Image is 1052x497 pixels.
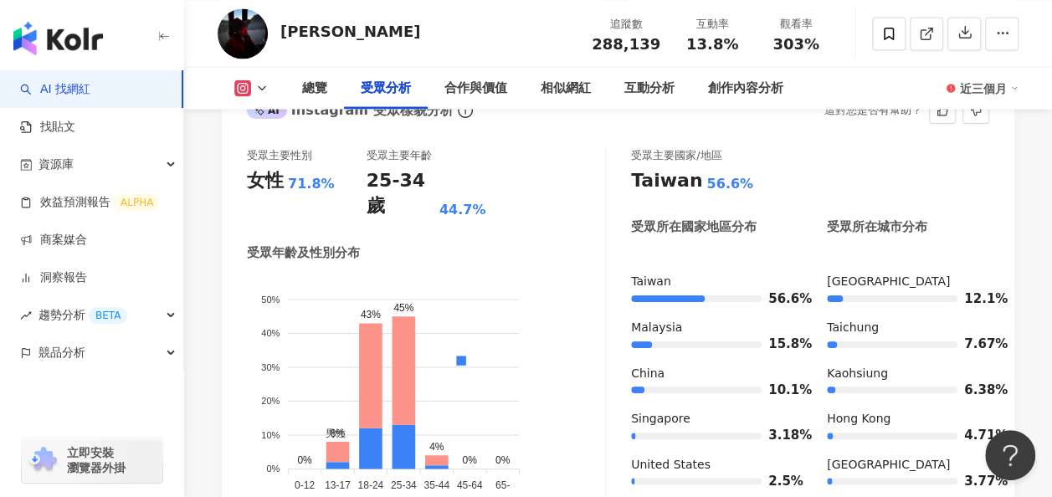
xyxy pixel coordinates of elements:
[768,338,793,351] span: 15.8%
[631,218,757,236] div: 受眾所在國家地區分布
[22,438,162,483] a: chrome extension立即安裝 瀏覽器外掛
[20,81,90,98] a: searchAI 找網紅
[20,119,75,136] a: 找貼文
[261,328,280,338] tspan: 40%
[20,194,160,211] a: 效益預測報告ALPHA
[495,479,510,491] tspan: 65-
[624,78,675,98] div: 互動分析
[960,74,1019,101] div: 近三個月
[457,479,483,491] tspan: 45-64
[964,475,989,488] span: 3.77%
[367,148,432,163] div: 受眾主要年齡
[631,274,793,290] div: Taiwan
[824,98,922,123] div: 這對您是否有幫助？
[247,148,312,163] div: 受眾主要性別
[827,218,927,236] div: 受眾所在城市分布
[631,457,793,474] div: United States
[964,338,989,351] span: 7.67%
[302,78,327,98] div: 總覽
[391,479,417,491] tspan: 25-34
[247,102,287,119] div: AI
[20,269,87,286] a: 洞察報告
[288,175,335,193] div: 71.8%
[20,232,87,248] a: 商案媒合
[247,101,453,120] div: Instagram 受眾樣貌分析
[631,366,793,382] div: China
[444,78,507,98] div: 合作與價值
[67,445,126,475] span: 立即安裝 瀏覽器外掛
[38,334,85,371] span: 競品分析
[985,430,1035,480] iframe: Help Scout Beacon - Open
[768,293,793,305] span: 56.6%
[937,105,948,116] span: like
[247,244,360,262] div: 受眾年齡及性別分布
[261,295,280,305] tspan: 50%
[541,78,591,98] div: 相似網紅
[455,100,475,120] span: info-circle
[772,35,819,52] span: 303%
[439,201,486,219] div: 44.7%
[592,34,660,52] span: 288,139
[247,168,284,194] div: 女性
[367,168,435,220] div: 25-34 歲
[964,384,989,397] span: 6.38%
[686,35,738,52] span: 13.8%
[970,105,982,116] span: dislike
[20,310,32,321] span: rise
[964,293,989,305] span: 12.1%
[631,320,793,336] div: Malaysia
[708,78,783,98] div: 創作內容分析
[280,20,420,41] div: [PERSON_NAME]
[827,274,989,290] div: [GEOGRAPHIC_DATA]
[38,146,74,183] span: 資源庫
[361,78,411,98] div: 受眾分析
[261,396,280,406] tspan: 20%
[38,296,127,334] span: 趨勢分析
[13,22,103,55] img: logo
[89,307,127,324] div: BETA
[631,411,793,428] div: Singapore
[218,8,268,59] img: KOL Avatar
[261,362,280,372] tspan: 30%
[423,479,449,491] tspan: 35-44
[827,411,989,428] div: Hong Kong
[27,447,59,474] img: chrome extension
[325,479,351,491] tspan: 13-17
[768,384,793,397] span: 10.1%
[827,366,989,382] div: Kaohsiung
[706,175,753,193] div: 56.6%
[266,464,280,474] tspan: 0%
[768,429,793,442] span: 3.18%
[357,479,383,491] tspan: 18-24
[592,15,660,32] div: 追蹤數
[827,457,989,474] div: [GEOGRAPHIC_DATA]
[964,429,989,442] span: 4.71%
[631,148,721,163] div: 受眾主要國家/地區
[680,15,744,32] div: 互動率
[827,320,989,336] div: Taichung
[295,479,315,491] tspan: 0-12
[764,15,828,32] div: 觀看率
[631,168,702,194] div: Taiwan
[261,430,280,440] tspan: 10%
[768,475,793,488] span: 2.5%
[313,428,346,439] span: 男性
